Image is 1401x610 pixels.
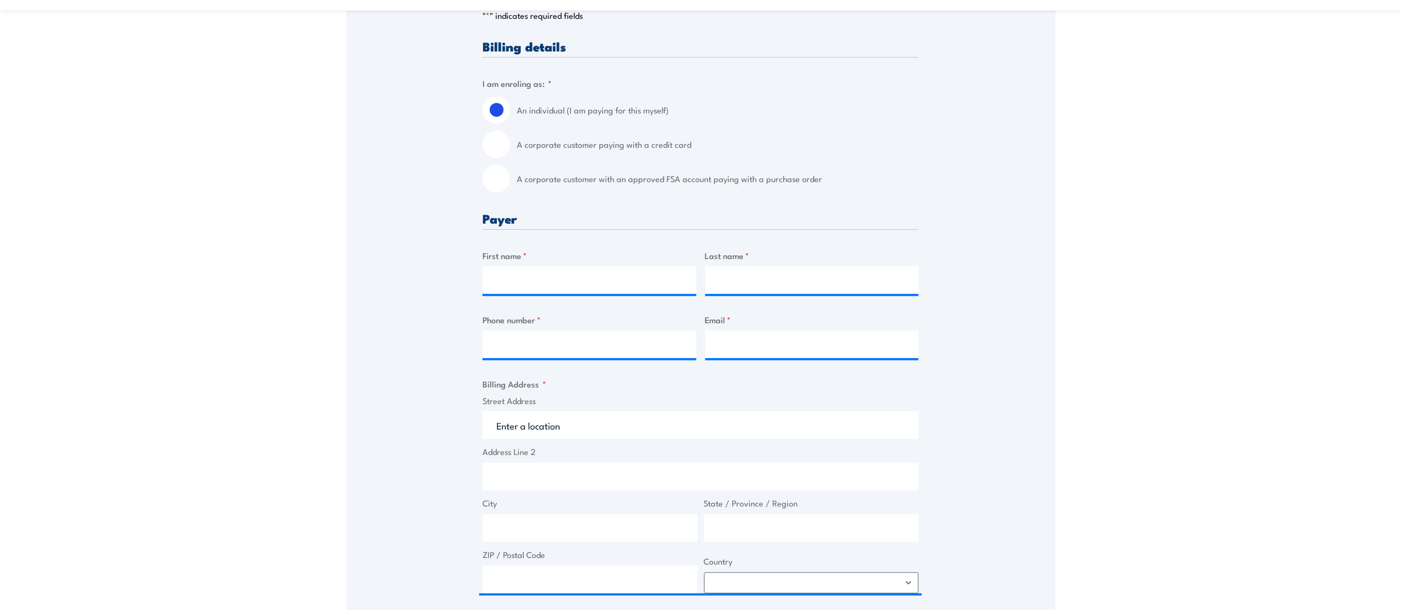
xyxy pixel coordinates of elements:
legend: Billing Address [483,378,546,390]
label: A corporate customer paying with a credit card [517,131,918,158]
label: Country [704,555,919,568]
label: First name [483,249,696,262]
h3: Payer [483,212,918,225]
label: Last name [705,249,919,262]
label: ZIP / Postal Code [483,549,697,561]
label: State / Province / Region [704,497,919,510]
legend: I am enroling as: [483,77,552,90]
h3: Billing details [483,40,918,53]
label: A corporate customer with an approved FSA account paying with a purchase order [517,165,918,193]
label: An individual (I am paying for this myself) [517,96,918,124]
label: Email [705,313,919,326]
input: Enter a location [483,411,918,439]
label: Phone number [483,313,696,326]
p: " " indicates required fields [483,10,918,21]
label: City [483,497,697,510]
label: Street Address [483,395,918,407]
label: Address Line 2 [483,446,918,458]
